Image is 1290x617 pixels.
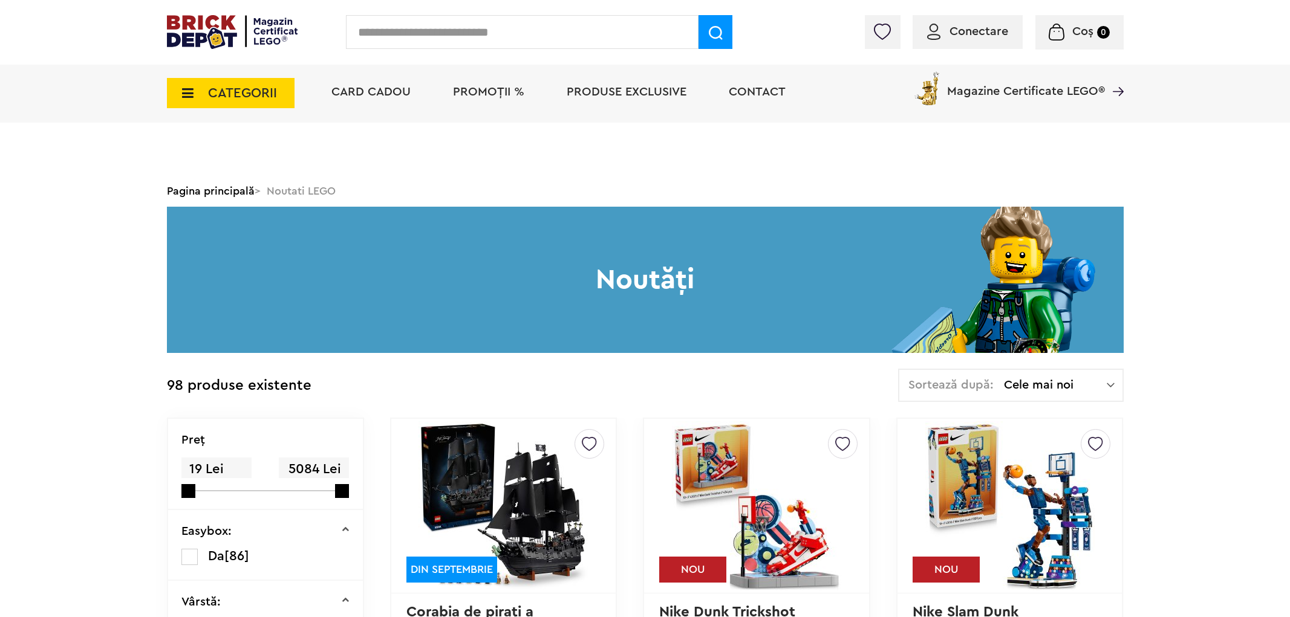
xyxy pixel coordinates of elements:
span: Coș [1072,25,1093,37]
span: 5084 Lei [279,457,349,481]
span: Conectare [950,25,1008,37]
span: Sortează după: [908,379,994,391]
a: Magazine Certificate LEGO® [1105,69,1124,82]
div: > Noutati LEGO [167,175,1124,207]
span: CATEGORII [208,86,277,100]
p: Preţ [181,434,205,446]
p: Easybox: [181,525,232,537]
small: 0 [1097,26,1110,39]
a: Conectare [927,25,1008,37]
img: Corabia de piraţi a căpitanului Jack Sparrow [419,421,588,590]
span: Da [208,549,224,563]
span: 19 Lei [181,457,252,481]
span: Cele mai noi [1004,379,1107,391]
h1: Noutăți [167,207,1124,353]
img: Nike Slam Dunk [925,421,1095,590]
a: Pagina principală [167,186,255,196]
a: Card Cadou [331,86,411,98]
div: DIN SEPTEMBRIE [406,557,497,583]
p: Vârstă: [181,596,221,608]
div: NOU [913,557,980,583]
span: Magazine Certificate LEGO® [947,69,1105,97]
img: Nike Dunk Trickshot [672,421,841,590]
a: Contact [729,86,786,98]
a: Produse exclusive [567,86,686,98]
a: PROMOȚII % [453,86,524,98]
div: 98 produse existente [167,369,311,403]
div: NOU [659,557,726,583]
span: [86] [224,549,249,563]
